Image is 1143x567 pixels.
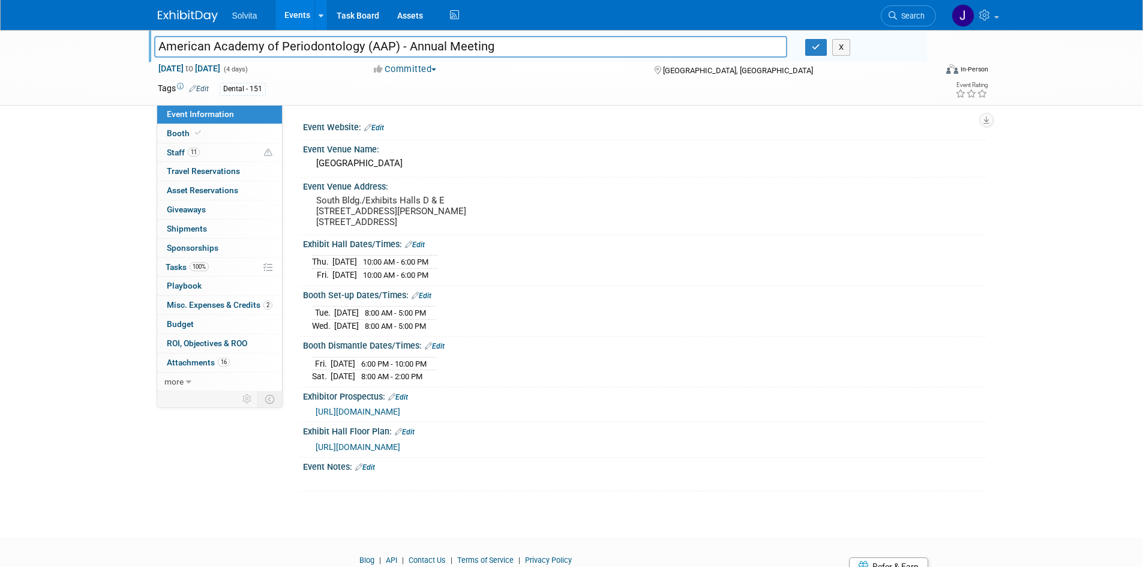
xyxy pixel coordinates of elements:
[312,256,332,269] td: Thu.
[332,269,357,281] td: [DATE]
[303,388,986,403] div: Exhibitor Prospectus:
[370,63,441,76] button: Committed
[425,342,445,350] a: Edit
[167,319,194,329] span: Budget
[361,359,427,368] span: 6:00 PM - 10:00 PM
[386,556,397,565] a: API
[218,358,230,367] span: 16
[303,235,986,251] div: Exhibit Hall Dates/Times:
[405,241,425,249] a: Edit
[334,307,359,320] td: [DATE]
[157,334,282,353] a: ROI, Objectives & ROO
[399,556,407,565] span: |
[264,148,272,158] span: Potential Scheduling Conflict -- at least one attendee is tagged in another overlapping event.
[257,391,282,407] td: Toggle Event Tabs
[157,373,282,391] a: more
[167,224,207,233] span: Shipments
[832,39,851,56] button: X
[188,148,200,157] span: 11
[189,85,209,93] a: Edit
[448,556,455,565] span: |
[312,307,334,320] td: Tue.
[157,143,282,162] a: Staff11
[312,357,331,370] td: Fri.
[157,220,282,238] a: Shipments
[312,370,331,383] td: Sat.
[184,64,195,73] span: to
[195,130,201,136] i: Booth reservation complete
[158,82,209,96] td: Tags
[167,128,203,138] span: Booth
[395,428,415,436] a: Edit
[223,65,248,73] span: (4 days)
[166,262,209,272] span: Tasks
[363,257,428,266] span: 10:00 AM - 6:00 PM
[157,277,282,295] a: Playbook
[167,358,230,367] span: Attachments
[167,338,247,348] span: ROI, Objectives & ROO
[167,185,238,195] span: Asset Reservations
[409,556,446,565] a: Contact Us
[158,63,221,74] span: [DATE] [DATE]
[312,319,334,332] td: Wed.
[312,269,332,281] td: Fri.
[881,5,936,26] a: Search
[365,322,426,331] span: 8:00 AM - 5:00 PM
[865,62,989,80] div: Event Format
[960,65,988,74] div: In-Person
[515,556,523,565] span: |
[157,181,282,200] a: Asset Reservations
[303,422,986,438] div: Exhibit Hall Floor Plan:
[457,556,514,565] a: Terms of Service
[316,407,400,416] span: [URL][DOMAIN_NAME]
[303,118,986,134] div: Event Website:
[164,377,184,386] span: more
[237,391,258,407] td: Personalize Event Tab Strip
[955,82,988,88] div: Event Rating
[158,10,218,22] img: ExhibitDay
[363,271,428,280] span: 10:00 AM - 6:00 PM
[303,178,986,193] div: Event Venue Address:
[157,258,282,277] a: Tasks100%
[412,292,431,300] a: Edit
[167,243,218,253] span: Sponsorships
[167,300,272,310] span: Misc. Expenses & Credits
[167,205,206,214] span: Giveaways
[663,66,813,75] span: [GEOGRAPHIC_DATA], [GEOGRAPHIC_DATA]
[376,556,384,565] span: |
[167,281,202,290] span: Playbook
[365,308,426,317] span: 8:00 AM - 5:00 PM
[952,4,974,27] img: Josh Richardson
[220,83,266,95] div: Dental - 151
[946,64,958,74] img: Format-Inperson.png
[190,262,209,271] span: 100%
[316,442,400,452] a: [URL][DOMAIN_NAME]
[303,458,986,473] div: Event Notes:
[359,556,374,565] a: Blog
[332,256,357,269] td: [DATE]
[361,372,422,381] span: 8:00 AM - 2:00 PM
[157,353,282,372] a: Attachments16
[334,319,359,332] td: [DATE]
[263,301,272,310] span: 2
[157,296,282,314] a: Misc. Expenses & Credits2
[157,200,282,219] a: Giveaways
[897,11,925,20] span: Search
[157,105,282,124] a: Event Information
[303,337,986,352] div: Booth Dismantle Dates/Times:
[331,370,355,383] td: [DATE]
[525,556,572,565] a: Privacy Policy
[303,286,986,302] div: Booth Set-up Dates/Times:
[355,463,375,472] a: Edit
[388,393,408,401] a: Edit
[167,166,240,176] span: Travel Reservations
[303,140,986,155] div: Event Venue Name:
[157,124,282,143] a: Booth
[312,154,977,173] div: [GEOGRAPHIC_DATA]
[316,195,574,227] pre: South Bldg./Exhibits Halls D & E [STREET_ADDRESS][PERSON_NAME] [STREET_ADDRESS]
[232,11,257,20] span: Solvita
[157,315,282,334] a: Budget
[167,109,234,119] span: Event Information
[157,162,282,181] a: Travel Reservations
